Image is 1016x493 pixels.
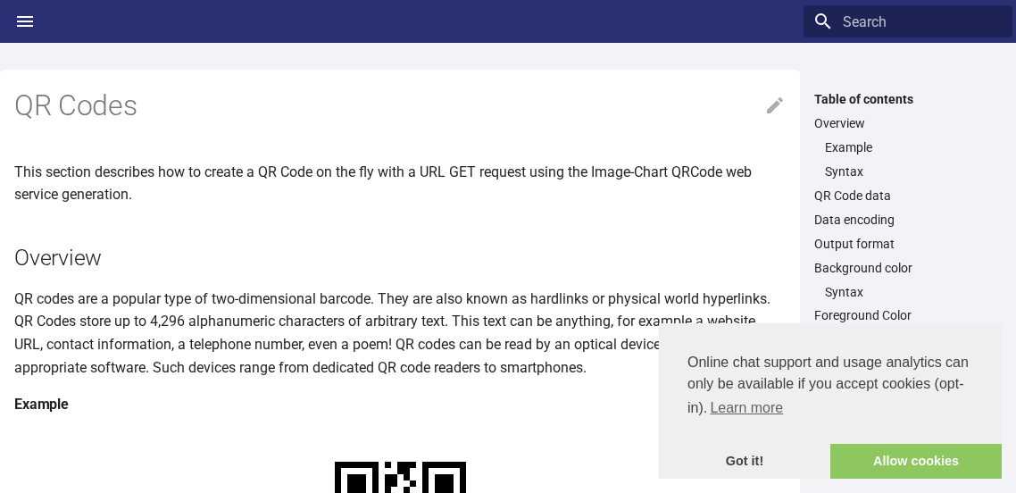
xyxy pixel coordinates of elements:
[687,352,973,422] span: Online chat support and usage analytics can only be available if you accept cookies (opt-in).
[804,5,1012,38] input: Search
[814,260,1002,276] a: Background color
[14,242,786,273] h2: Overview
[814,139,1002,180] nav: Overview
[659,323,1002,479] div: cookieconsent
[814,307,1002,323] a: Foreground Color
[814,188,1002,204] a: QR Code data
[814,284,1002,300] nav: Background color
[804,91,1012,372] nav: Table of contents
[830,444,1002,480] a: allow cookies
[659,444,830,480] a: dismiss cookie message
[14,161,786,206] p: This section describes how to create a QR Code on the fly with a URL GET request using the Image-...
[14,88,786,125] h1: QR Codes
[814,212,1002,228] a: Data encoding
[707,395,786,422] a: learn more about cookies
[825,139,1002,155] a: Example
[814,236,1002,252] a: Output format
[825,284,1002,300] a: Syntax
[814,115,1002,131] a: Overview
[825,163,1002,180] a: Syntax
[804,91,1012,107] label: Table of contents
[14,393,786,416] h4: Example
[14,288,786,379] p: QR codes are a popular type of two-dimensional barcode. They are also known as hardlinks or physi...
